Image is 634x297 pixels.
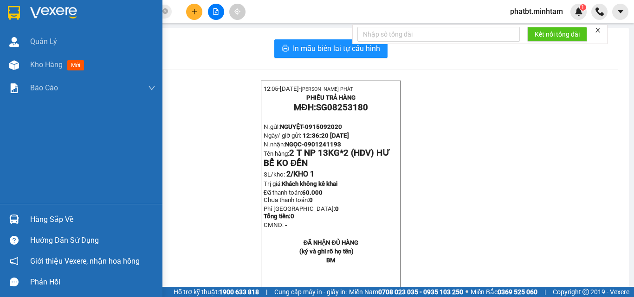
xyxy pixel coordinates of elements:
span: Miền Bắc [471,287,537,297]
div: Hàng sắp về [30,213,155,227]
span: Quản Lý [30,36,57,47]
span: SG08253180 [316,102,368,113]
span: caret-down [616,7,625,16]
button: file-add [208,4,224,20]
button: Kết nối tổng đài [527,27,587,42]
span: Ngày/ giờ gửi: [264,132,301,139]
strong: 0369 525 060 [498,288,537,296]
span: phatbt.minhtam [503,6,570,17]
span: BM [326,257,336,264]
span: Hỗ trợ kỹ thuật: [174,287,259,297]
span: N.nhận: [264,141,341,148]
span: Báo cáo [30,82,58,94]
span: close [595,27,601,33]
span: 0915092020 [305,123,342,130]
span: Miền Nam [349,287,463,297]
button: printerIn mẫu biên lai tự cấu hình [274,39,388,58]
img: logo-vxr [8,6,20,20]
img: phone-icon [595,7,604,16]
span: Trị giá: [264,180,282,187]
span: Đã thanh toán: [264,189,323,203]
span: Khách không kê khai [282,180,337,187]
input: Nhập số tổng đài [357,27,520,42]
button: caret-down [612,4,628,20]
strong: 0 [264,205,339,220]
span: 12:36:20 [DATE] [303,132,349,139]
span: ⚪️ [466,290,468,294]
span: message [10,278,19,286]
span: 1 [581,4,584,11]
button: aim [229,4,246,20]
span: 2/ [286,170,314,178]
span: KHO 1 [293,170,314,178]
span: N.gửi: [264,123,342,130]
span: down [148,84,155,92]
span: NGỌC- [285,141,304,148]
span: Cung cấp máy in - giấy in: [274,287,347,297]
span: file-add [213,8,219,15]
span: close-circle [162,8,168,14]
strong: PHIẾU TRẢ HÀNG [306,94,356,101]
span: 0 [291,213,294,220]
span: 60.000 [302,189,323,196]
button: plus [186,4,202,20]
span: notification [10,257,19,265]
strong: 0708 023 035 - 0935 103 250 [378,288,463,296]
span: Tổng tiền: [264,213,294,220]
span: NGUYỆT- [280,123,342,130]
span: | [544,287,546,297]
span: 0901241193 [304,141,341,148]
span: printer [282,44,289,53]
span: Phí [GEOGRAPHIC_DATA]: [264,205,339,220]
img: warehouse-icon [9,215,19,224]
span: CMND: [264,221,284,228]
strong: (ký và ghi rõ họ tên) [299,248,354,255]
span: SL/kho: [264,171,285,178]
span: 0 [309,196,313,203]
img: solution-icon [9,83,19,93]
div: Hướng dẫn sử dụng [30,234,155,247]
span: question-circle [10,236,19,245]
strong: 1900 633 818 [219,288,259,296]
strong: ĐÃ NHẬN ĐỦ HÀNG [304,239,358,246]
strong: MĐH: [294,102,368,113]
span: | [266,287,267,297]
span: Kết nối tổng đài [535,29,580,39]
span: - [285,221,287,228]
span: 2 T NP 13KG*2 (HDV) HƯ BỂ KO ĐỀN [264,148,390,168]
span: copyright [582,289,589,295]
span: In mẫu biên lai tự cấu hình [293,43,380,54]
span: Kho hàng [30,60,63,69]
span: mới [67,60,84,70]
span: close-circle [162,7,168,16]
img: warehouse-icon [9,60,19,70]
span: 12:05- [264,85,353,92]
img: warehouse-icon [9,37,19,47]
span: [PERSON_NAME] PHÁT [301,86,353,92]
span: Giới thiệu Vexere, nhận hoa hồng [30,255,140,267]
span: Chưa thanh toán: [264,196,313,203]
sup: 1 [580,4,586,11]
span: [DATE]- [280,85,353,92]
div: Phản hồi [30,275,155,289]
img: icon-new-feature [575,7,583,16]
span: Tên hàng: [264,150,390,167]
span: plus [191,8,198,15]
span: aim [234,8,240,15]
